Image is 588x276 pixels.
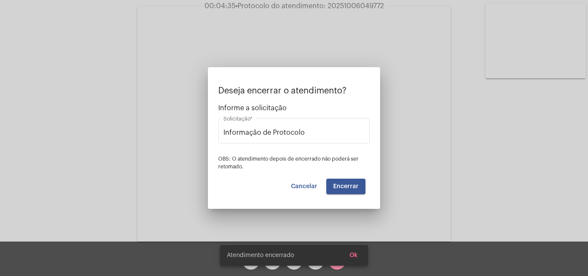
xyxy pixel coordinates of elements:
[223,129,365,136] input: Buscar solicitação
[227,251,294,260] span: Atendimento encerrado
[326,179,365,194] button: Encerrar
[350,252,358,258] span: Ok
[235,3,384,9] span: Protocolo do atendimento: 20251006049772
[218,86,370,96] p: Deseja encerrar o atendimento?
[291,183,317,189] span: Cancelar
[235,3,238,9] span: •
[218,156,359,169] span: OBS: O atendimento depois de encerrado não poderá ser retomado.
[284,179,324,194] button: Cancelar
[218,104,370,112] span: Informe a solicitação
[204,3,235,9] span: 00:04:35
[333,183,359,189] span: Encerrar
